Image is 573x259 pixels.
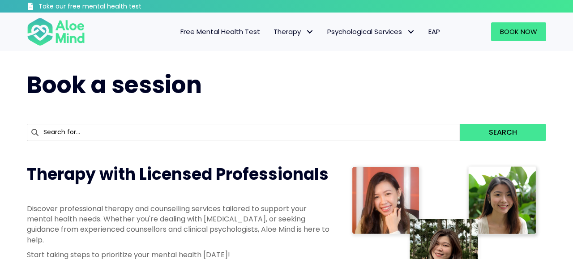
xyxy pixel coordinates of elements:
a: Psychological ServicesPsychological Services: submenu [321,22,422,41]
span: Therapy with Licensed Professionals [27,163,329,186]
h3: Take our free mental health test [38,2,189,11]
span: Psychological Services: submenu [404,25,417,38]
span: Book Now [500,27,537,36]
p: Discover professional therapy and counselling services tailored to support your mental health nee... [27,204,331,245]
span: Therapy [274,27,314,36]
span: Therapy: submenu [303,25,316,38]
a: EAP [422,22,447,41]
span: Psychological Services [327,27,415,36]
nav: Menu [97,22,447,41]
a: Free Mental Health Test [174,22,267,41]
button: Search [460,124,546,141]
span: Book a session [27,68,202,101]
img: Aloe mind Logo [27,17,85,47]
a: Book Now [491,22,546,41]
a: Take our free mental health test [27,2,189,13]
input: Search for... [27,124,460,141]
span: EAP [428,27,440,36]
a: TherapyTherapy: submenu [267,22,321,41]
span: Free Mental Health Test [180,27,260,36]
